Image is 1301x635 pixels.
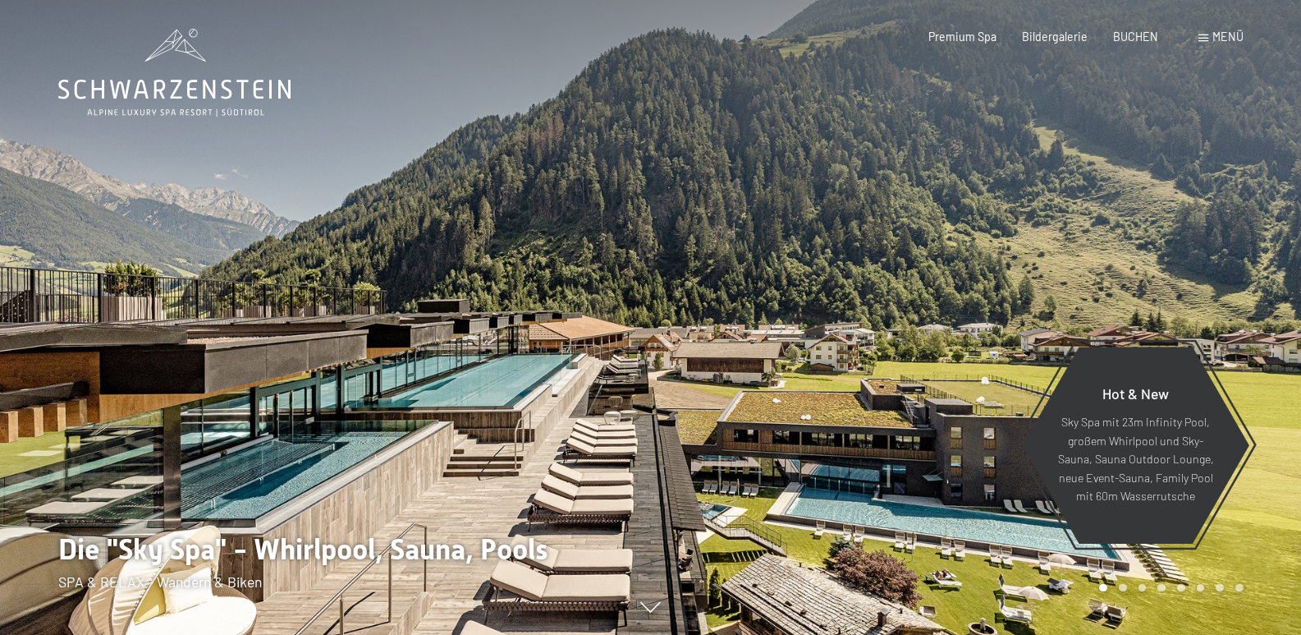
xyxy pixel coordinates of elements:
span: Menü [1212,30,1244,44]
div: Carousel Page 8 [1235,584,1244,592]
p: Sky Spa mit 23m Infinity Pool, großem Whirlpool und Sky-Sauna, Sauna Outdoor Lounge, neue Event-S... [1057,413,1214,506]
a: Hot & New Sky Spa mit 23m Infinity Pool, großem Whirlpool und Sky-Sauna, Sauna Outdoor Lounge, ne... [1021,346,1250,545]
span: Hot & New [1102,384,1169,403]
a: BUCHEN [1113,30,1158,44]
div: Carousel Pagination [1093,584,1243,592]
a: Premium Spa [928,30,996,44]
div: Carousel Page 2 [1119,584,1127,592]
div: Carousel Page 4 [1157,584,1166,592]
a: Bildergalerie [1022,30,1088,44]
div: Carousel Page 3 [1138,584,1147,592]
div: Carousel Page 1 (Current Slide) [1099,584,1107,592]
div: Carousel Page 6 [1197,584,1205,592]
div: Carousel Page 7 [1216,584,1224,592]
div: Carousel Page 5 [1177,584,1185,592]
